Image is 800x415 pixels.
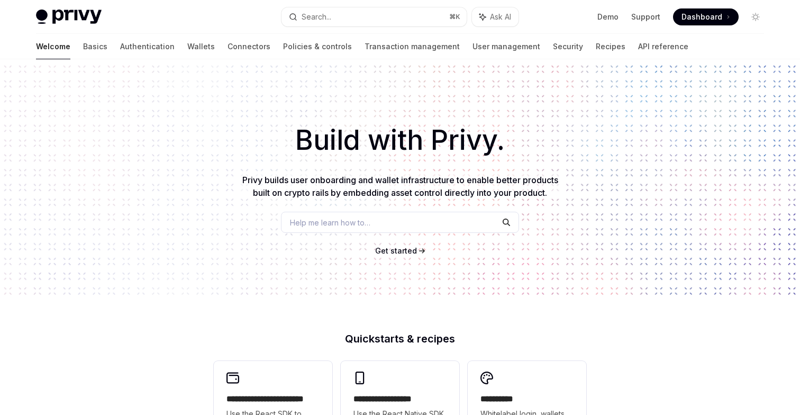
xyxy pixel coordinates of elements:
a: API reference [638,34,688,59]
a: Authentication [120,34,175,59]
h1: Build with Privy. [17,120,783,161]
a: Dashboard [673,8,739,25]
a: Wallets [187,34,215,59]
a: Policies & controls [283,34,352,59]
span: Privy builds user onboarding and wallet infrastructure to enable better products built on crypto ... [242,175,558,198]
span: Help me learn how to… [290,217,370,228]
button: Toggle dark mode [747,8,764,25]
a: Security [553,34,583,59]
span: Ask AI [490,12,511,22]
div: Search... [302,11,331,23]
button: Ask AI [472,7,519,26]
a: User management [472,34,540,59]
a: Welcome [36,34,70,59]
a: Support [631,12,660,22]
a: Get started [375,246,417,256]
span: Get started [375,246,417,255]
a: Recipes [596,34,625,59]
a: Transaction management [365,34,460,59]
button: Search...⌘K [281,7,467,26]
span: ⌘ K [449,13,460,21]
a: Basics [83,34,107,59]
h2: Quickstarts & recipes [214,333,586,344]
img: light logo [36,10,102,24]
a: Demo [597,12,619,22]
span: Dashboard [681,12,722,22]
a: Connectors [228,34,270,59]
